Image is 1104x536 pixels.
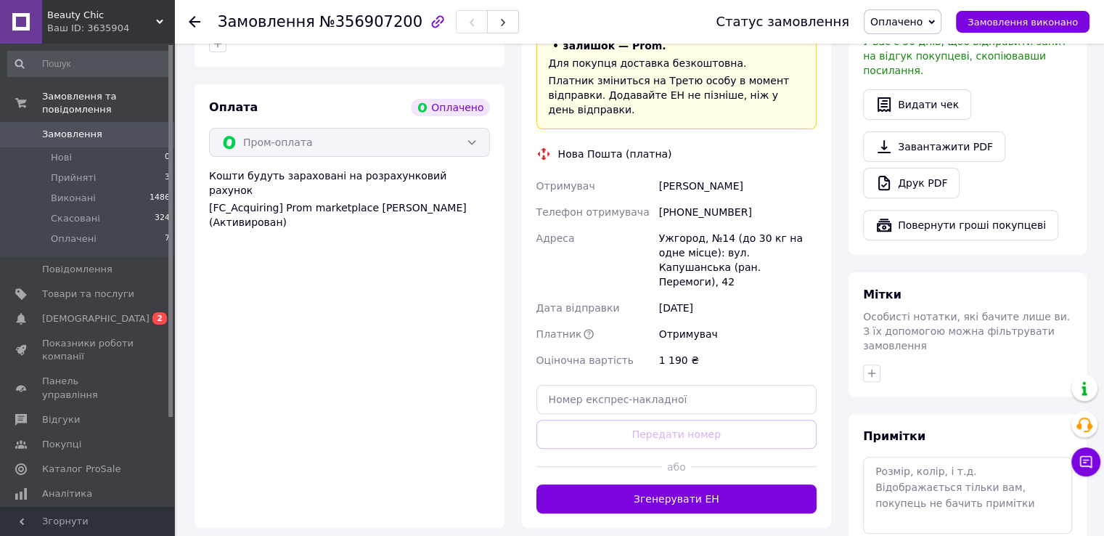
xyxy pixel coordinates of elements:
div: Статус замовлення [716,15,849,29]
div: Ваш ID: 3635904 [47,22,174,35]
span: Товари та послуги [42,288,134,301]
span: Повідомлення [42,263,113,276]
span: 2 [152,312,167,325]
input: Номер експрес-накладної [536,385,817,414]
span: Виконані [51,192,96,205]
span: Показники роботи компанії [42,337,134,363]
span: Телефон отримувача [536,206,650,218]
div: Ужгород, №14 (до 30 кг на одне місце): вул. Капушанська (ран. Перемоги), 42 [656,225,819,295]
span: Прийняті [51,171,96,184]
span: 3 [165,171,170,184]
span: 7 [165,232,170,245]
span: Каталог ProSale [42,463,120,476]
span: залишок — Prom. [563,40,666,52]
span: Особисті нотатки, які бачите лише ви. З їх допомогою можна фільтрувати замовлення [863,311,1070,352]
div: 1 190 ₴ [656,347,819,373]
div: Оплачено [411,99,489,116]
span: Оплачено [870,16,923,28]
span: Покупці [42,438,81,451]
span: або [662,460,690,474]
span: Оплачені [51,232,97,245]
span: Панель управління [42,375,134,401]
span: Оплата [209,100,258,114]
button: Чат з покупцем [1071,447,1100,476]
input: Пошук [7,51,171,77]
span: Отримувач [536,180,595,192]
span: Адреса [536,232,575,244]
span: Платник [536,328,582,340]
div: Для покупця доставка безкоштовна. [549,56,805,70]
span: Відгуки [42,413,80,426]
div: [PHONE_NUMBER] [656,199,819,225]
span: Оціночна вартість [536,354,634,366]
span: Замовлення та повідомлення [42,90,174,116]
div: [DATE] [656,295,819,321]
span: Замовлення виконано [968,17,1078,28]
span: №356907200 [319,13,422,31]
span: 1486 [150,192,170,205]
button: Видати чек [863,89,971,120]
span: Нові [51,151,72,164]
span: Скасовані [51,212,100,225]
span: 324 [155,212,170,225]
div: Платник зміниться на Третю особу в момент відправки. Додавайте ЕН не пізніше, ніж у день відправки. [549,73,805,117]
span: Beauty Chic [47,9,156,22]
span: [DEMOGRAPHIC_DATA] [42,312,150,325]
div: Кошти будуть зараховані на розрахунковий рахунок [209,168,490,230]
div: [PERSON_NAME] [656,173,819,199]
div: [FC_Acquiring] Prom marketplace [PERSON_NAME] (Активирован) [209,200,490,230]
span: 0 [165,151,170,164]
span: Дата відправки [536,302,620,314]
a: Завантажити PDF [863,131,1005,162]
div: Отримувач [656,321,819,347]
span: Замовлення [218,13,315,31]
div: Повернутися назад [189,15,200,29]
button: Згенерувати ЕН [536,484,817,513]
div: Нова Пошта (платна) [555,147,676,161]
span: Аналітика [42,487,92,500]
span: У вас є 30 днів, щоб відправити запит на відгук покупцеві, скопіювавши посилання. [863,36,1067,76]
button: Повернути гроші покупцеві [863,210,1058,240]
span: Примітки [863,429,925,443]
button: Замовлення виконано [956,11,1089,33]
span: Мітки [863,288,901,301]
span: Замовлення [42,128,102,141]
a: Друк PDF [863,168,960,198]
